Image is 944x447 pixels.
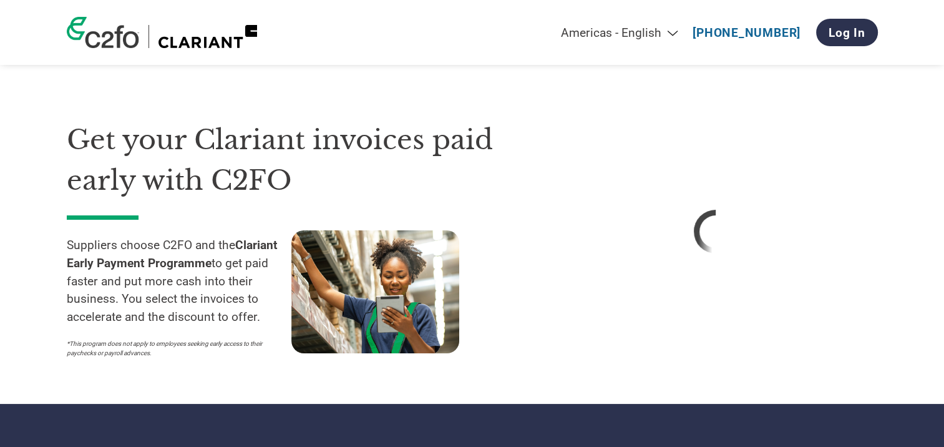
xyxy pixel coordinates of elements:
a: Log In [816,19,878,46]
p: Suppliers choose C2FO and the to get paid faster and put more cash into their business. You selec... [67,237,291,327]
img: supply chain worker [291,230,459,353]
p: *This program does not apply to employees seeking early access to their paychecks or payroll adva... [67,339,279,358]
strong: Clariant Early Payment Programme [67,238,278,270]
a: [PHONE_NUMBER] [693,26,800,40]
img: Clariant [158,25,257,48]
img: c2fo logo [67,17,139,48]
h1: Get your Clariant invoices paid early with C2FO [67,120,516,200]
